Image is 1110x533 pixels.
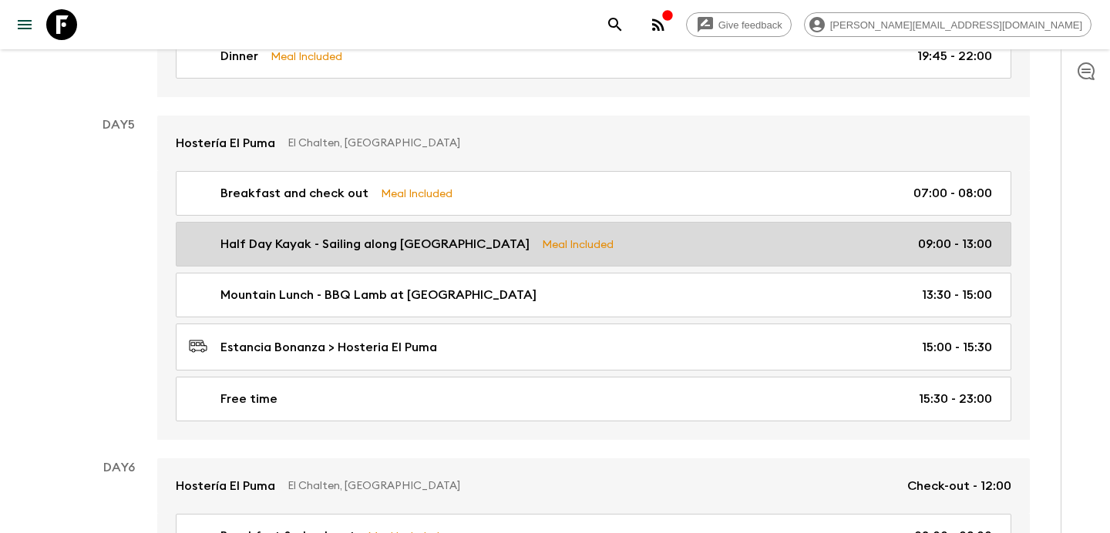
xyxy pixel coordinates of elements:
[80,458,157,477] p: Day 6
[271,48,342,65] p: Meal Included
[922,286,992,304] p: 13:30 - 15:00
[917,47,992,65] p: 19:45 - 22:00
[220,390,277,408] p: Free time
[80,116,157,134] p: Day 5
[600,9,631,40] button: search adventures
[9,9,40,40] button: menu
[804,12,1091,37] div: [PERSON_NAME][EMAIL_ADDRESS][DOMAIN_NAME]
[176,134,275,153] p: Hostería El Puma
[907,477,1011,495] p: Check-out - 12:00
[176,323,1011,370] a: Estancia Bonanza > Hosteria El Puma15:00 - 15:30
[220,184,368,203] p: Breakfast and check out
[220,47,258,65] p: Dinner
[919,390,992,408] p: 15:30 - 23:00
[922,338,992,357] p: 15:00 - 15:30
[381,185,452,202] p: Meal Included
[220,338,437,357] p: Estancia Bonanza > Hosteria El Puma
[176,222,1011,266] a: Half Day Kayak - Sailing along [GEOGRAPHIC_DATA]Meal Included09:00 - 13:00
[220,286,536,304] p: Mountain Lunch - BBQ Lamb at [GEOGRAPHIC_DATA]
[157,116,1030,171] a: Hostería El PumaEl Chalten, [GEOGRAPHIC_DATA]
[913,184,992,203] p: 07:00 - 08:00
[220,235,530,253] p: Half Day Kayak - Sailing along [GEOGRAPHIC_DATA]
[710,19,791,31] span: Give feedback
[157,458,1030,514] a: Hostería El PumaEl Chalten, [GEOGRAPHIC_DATA]Check-out - 12:00
[176,377,1011,421] a: Free time15:30 - 23:00
[176,34,1011,79] a: DinnerMeal Included19:45 - 22:00
[822,19,1091,31] span: [PERSON_NAME][EMAIL_ADDRESS][DOMAIN_NAME]
[542,236,614,253] p: Meal Included
[686,12,792,37] a: Give feedback
[176,477,275,495] p: Hostería El Puma
[176,171,1011,216] a: Breakfast and check outMeal Included07:00 - 08:00
[918,235,992,253] p: 09:00 - 13:00
[288,478,895,494] p: El Chalten, [GEOGRAPHIC_DATA]
[176,273,1011,317] a: Mountain Lunch - BBQ Lamb at [GEOGRAPHIC_DATA]13:30 - 15:00
[288,136,999,151] p: El Chalten, [GEOGRAPHIC_DATA]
